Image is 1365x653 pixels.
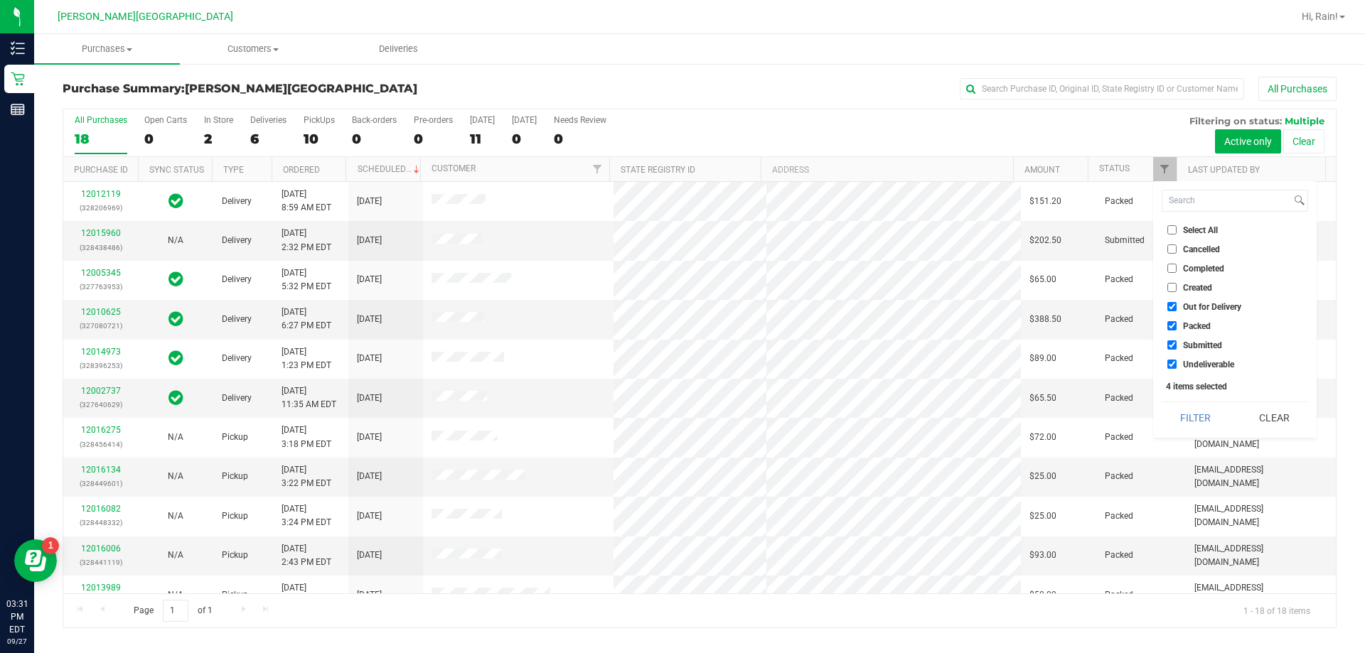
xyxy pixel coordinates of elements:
a: Type [223,165,244,175]
div: 10 [304,131,335,147]
p: (328396253) [72,359,129,372]
span: [DATE] 1:23 PM EDT [282,345,331,372]
span: Packed [1105,313,1133,326]
span: Customers [181,43,325,55]
span: Packed [1105,352,1133,365]
span: [EMAIL_ADDRESS][DOMAIN_NAME] [1194,502,1327,529]
a: 12016275 [81,425,121,435]
span: Deliveries [360,43,437,55]
a: Sync Status [149,165,204,175]
div: 0 [512,131,537,147]
span: Packed [1105,195,1133,208]
a: 12014973 [81,347,121,357]
div: 2 [204,131,233,147]
span: Packed [1105,392,1133,405]
input: 1 [163,600,188,622]
button: Clear [1240,402,1308,433]
input: Select All [1167,225,1177,234]
span: Created [1183,284,1212,292]
span: Completed [1183,264,1224,273]
span: [EMAIL_ADDRESS][DOMAIN_NAME] [1194,542,1327,569]
span: In Sync [168,388,183,408]
input: Submitted [1167,340,1177,350]
span: Not Applicable [168,432,183,442]
iframe: Resource center unread badge [42,537,59,554]
h3: Purchase Summary: [63,82,487,95]
p: (327763953) [72,280,129,293]
div: 4 items selected [1166,382,1304,392]
span: [DATE] [357,588,382,602]
div: Pre-orders [414,115,453,125]
span: [DATE] [357,509,382,523]
span: Not Applicable [168,590,183,600]
span: Not Applicable [168,235,183,245]
span: Delivery [222,313,252,326]
span: Multiple [1285,115,1324,126]
button: Active only [1215,129,1281,153]
span: Packed [1105,588,1133,602]
span: [EMAIL_ADDRESS][DOMAIN_NAME] [1194,463,1327,490]
input: Search [1162,190,1291,211]
input: Cancelled [1167,244,1177,254]
span: $25.00 [1029,509,1056,523]
button: All Purchases [1258,77,1337,101]
input: Search Purchase ID, Original ID, State Registry ID or Customer Name... [960,78,1244,99]
div: Open Carts [144,115,187,125]
span: Submitted [1183,341,1222,350]
span: Submitted [1105,234,1145,247]
input: Packed [1167,321,1177,330]
div: 0 [414,131,453,147]
div: In Store [204,115,233,125]
span: [DATE] 11:09 AM EDT [282,581,336,608]
a: Ordered [283,165,320,175]
input: Completed [1167,264,1177,273]
span: Pickup [222,549,248,562]
span: $25.00 [1029,470,1056,483]
p: (328449601) [72,477,129,490]
p: (327640629) [72,398,129,411]
span: [DATE] [357,470,382,483]
p: 03:31 PM EDT [6,598,28,636]
span: [DATE] [357,352,382,365]
span: Delivery [222,195,252,208]
a: Purchases [34,34,180,64]
span: [DATE] 2:43 PM EDT [282,542,331,569]
p: (328448332) [72,516,129,529]
span: Cancelled [1183,245,1220,254]
a: 12010625 [81,307,121,317]
div: PickUps [304,115,335,125]
span: Hi, Rain! [1302,11,1338,22]
p: 09/27 [6,636,28,647]
div: Deliveries [250,115,287,125]
span: Undeliverable [1183,360,1234,369]
button: N/A [168,588,183,602]
span: $93.00 [1029,549,1056,562]
a: Amount [1024,165,1060,175]
a: Purchase ID [74,165,128,175]
a: 12016134 [81,465,121,475]
span: [DATE] [357,234,382,247]
span: [DATE] 5:32 PM EDT [282,266,331,293]
button: N/A [168,431,183,444]
span: $89.00 [1029,352,1056,365]
a: 12013989 [81,583,121,593]
span: $65.00 [1029,273,1056,286]
span: Pickup [222,588,248,602]
span: In Sync [168,309,183,329]
span: [PERSON_NAME][GEOGRAPHIC_DATA] [58,11,233,23]
span: $50.00 [1029,588,1056,602]
input: Undeliverable [1167,360,1177,369]
span: Page of 1 [122,600,224,622]
a: Scheduled [358,164,422,174]
button: Clear [1283,129,1324,153]
span: $72.00 [1029,431,1056,444]
span: $388.50 [1029,313,1061,326]
span: In Sync [168,269,183,289]
span: Packed [1105,273,1133,286]
span: In Sync [168,348,183,368]
a: Filter [1153,157,1177,181]
a: State Registry ID [621,165,695,175]
span: Select All [1183,226,1218,234]
a: Status [1099,163,1130,173]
